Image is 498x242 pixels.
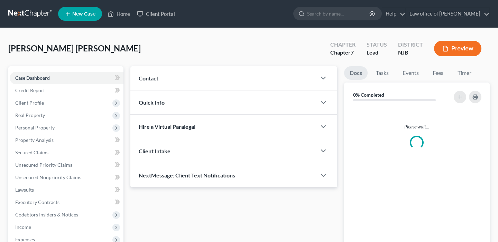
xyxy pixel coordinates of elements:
div: Chapter [330,49,356,57]
div: District [398,41,423,49]
span: [PERSON_NAME] [PERSON_NAME] [8,43,141,53]
span: Lawsuits [15,187,34,193]
a: Unsecured Nonpriority Claims [10,171,123,184]
span: Hire a Virtual Paralegal [139,123,195,130]
a: Tasks [370,66,394,80]
span: Client Intake [139,148,170,154]
a: Events [397,66,424,80]
span: New Case [72,11,95,17]
span: Income [15,224,31,230]
a: Client Portal [133,8,178,20]
a: Executory Contracts [10,196,123,209]
a: Law office of [PERSON_NAME] [406,8,489,20]
a: Secured Claims [10,146,123,159]
span: Secured Claims [15,149,48,155]
span: Codebtors Insiders & Notices [15,212,78,217]
span: Real Property [15,112,45,118]
div: Status [367,41,387,49]
a: Help [382,8,405,20]
div: NJB [398,49,423,57]
a: Case Dashboard [10,72,123,84]
span: Quick Info [139,99,165,106]
span: NextMessage: Client Text Notifications [139,172,235,178]
a: Fees [427,66,449,80]
p: Please wait... [350,123,484,130]
span: Credit Report [15,87,45,93]
a: Lawsuits [10,184,123,196]
span: Executory Contracts [15,199,59,205]
span: Case Dashboard [15,75,50,81]
div: Chapter [330,41,356,49]
div: Lead [367,49,387,57]
a: Unsecured Priority Claims [10,159,123,171]
a: Home [104,8,133,20]
span: Client Profile [15,100,44,106]
button: Preview [434,41,481,56]
span: Property Analysis [15,137,54,143]
a: Timer [452,66,477,80]
span: Personal Property [15,125,55,130]
a: Property Analysis [10,134,123,146]
span: Contact [139,75,158,81]
a: Credit Report [10,84,123,97]
a: Docs [344,66,368,80]
span: Unsecured Priority Claims [15,162,72,168]
strong: 0% Completed [353,92,384,98]
span: 7 [351,49,354,56]
span: Unsecured Nonpriority Claims [15,174,81,180]
input: Search by name... [307,7,370,20]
